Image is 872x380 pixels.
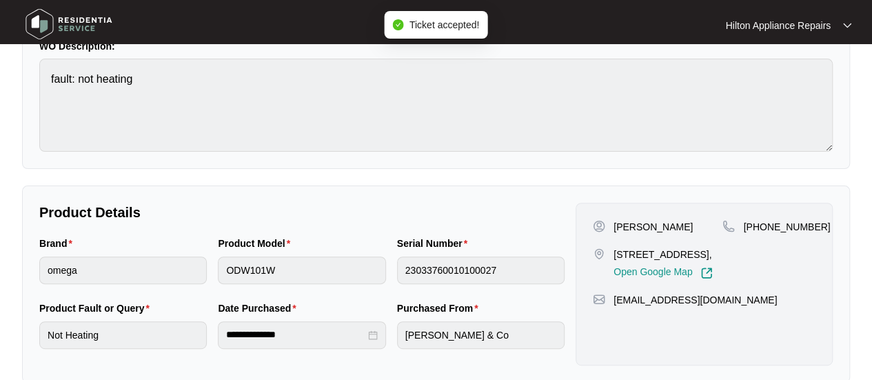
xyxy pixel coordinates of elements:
span: Ticket accepted! [409,19,479,30]
img: map-pin [593,293,605,306]
input: Date Purchased [226,328,365,342]
img: dropdown arrow [843,22,851,29]
input: Brand [39,257,207,284]
input: Product Model [218,257,385,284]
span: check-circle [393,19,404,30]
a: Open Google Map [614,267,713,279]
label: Product Model [218,237,296,250]
p: [EMAIL_ADDRESS][DOMAIN_NAME] [614,293,777,307]
span: [PHONE_NUMBER] [743,221,830,232]
textarea: fault: not heating [39,59,833,152]
img: residentia service logo [21,3,117,45]
input: Serial Number [397,257,565,284]
img: map-pin [722,220,735,232]
img: map-pin [593,248,605,260]
p: [PERSON_NAME] [614,220,693,234]
p: Hilton Appliance Repairs [725,19,831,32]
label: Product Fault or Query [39,301,155,315]
label: Serial Number [397,237,473,250]
p: [STREET_ADDRESS], [614,248,713,261]
label: Brand [39,237,78,250]
input: Purchased From [397,321,565,349]
input: Product Fault or Query [39,321,207,349]
label: Date Purchased [218,301,301,315]
label: Purchased From [397,301,484,315]
img: Link-External [700,267,713,279]
img: user-pin [593,220,605,232]
p: Product Details [39,203,565,222]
